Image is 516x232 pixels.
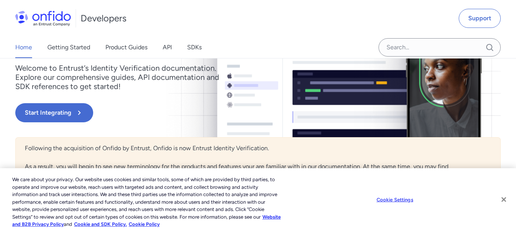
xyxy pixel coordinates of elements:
img: Onfido Logo [15,11,71,26]
div: We care about your privacy. Our website uses cookies and similar tools, some of which are provide... [12,176,284,228]
a: SDKs [187,37,202,58]
button: Cookie Settings [371,192,419,207]
h1: Developers [81,12,126,24]
div: Following the acquisition of Onfido by Entrust, Onfido is now Entrust Identity Verification. As a... [15,137,501,205]
p: Welcome to Entrust’s Identity Verification documentation. Explore our comprehensive guides, API d... [15,63,229,91]
a: Support [459,9,501,28]
a: Getting Started [47,37,90,58]
a: Cookie and SDK Policy. [74,221,127,227]
a: Start Integrating [15,103,355,122]
a: Product Guides [105,37,147,58]
button: Close [495,191,512,208]
input: Onfido search input field [379,38,501,57]
button: Start Integrating [15,103,93,122]
a: Cookie Policy [129,221,160,227]
a: API [163,37,172,58]
a: Home [15,37,32,58]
